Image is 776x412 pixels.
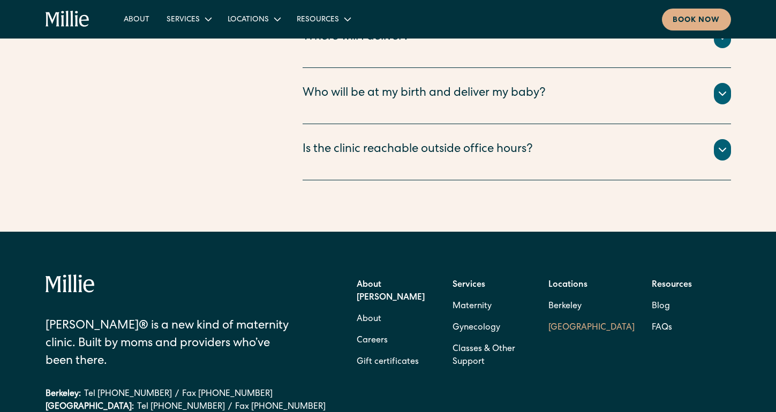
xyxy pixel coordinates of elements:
a: Maternity [453,296,492,317]
div: Who will be at my birth and deliver my baby? [303,85,546,103]
div: Locations [228,14,269,26]
strong: Locations [548,281,587,289]
a: [GEOGRAPHIC_DATA] [548,317,635,339]
a: Book now [662,9,731,30]
a: Careers [357,330,388,352]
a: Berkeley [548,296,635,317]
strong: Resources [652,281,692,289]
strong: About [PERSON_NAME] [357,281,425,302]
a: Blog [652,296,670,317]
div: Berkeley: [46,388,81,401]
div: [PERSON_NAME]® is a new kind of maternity clinic. Built by moms and providers who’ve been there. [46,318,298,371]
a: Fax [PHONE_NUMBER] [182,388,273,401]
a: About [357,309,381,330]
a: Gynecology [453,317,500,339]
strong: Services [453,281,485,289]
a: FAQs [652,317,672,339]
a: Classes & Other Support [453,339,531,373]
a: Tel [PHONE_NUMBER] [84,388,172,401]
div: Book now [673,15,720,26]
div: Services [158,10,219,28]
div: Locations [219,10,288,28]
a: home [46,11,90,28]
div: Is the clinic reachable outside office hours? [303,141,533,159]
div: Resources [297,14,339,26]
a: About [115,10,158,28]
div: / [175,388,179,401]
div: Services [167,14,200,26]
a: Gift certificates [357,352,419,373]
div: Resources [288,10,358,28]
